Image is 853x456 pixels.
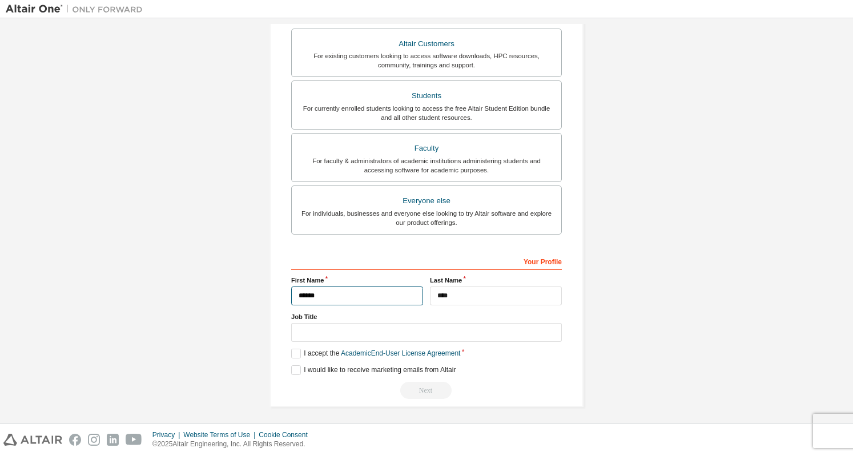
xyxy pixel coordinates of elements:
label: Last Name [430,276,562,285]
div: Cookie Consent [259,430,314,439]
a: Academic End-User License Agreement [341,349,460,357]
img: youtube.svg [126,434,142,446]
div: For existing customers looking to access software downloads, HPC resources, community, trainings ... [299,51,554,70]
label: Job Title [291,312,562,321]
label: I accept the [291,349,460,358]
img: instagram.svg [88,434,100,446]
img: altair_logo.svg [3,434,62,446]
div: Privacy [152,430,183,439]
img: Altair One [6,3,148,15]
div: Website Terms of Use [183,430,259,439]
p: © 2025 Altair Engineering, Inc. All Rights Reserved. [152,439,315,449]
label: First Name [291,276,423,285]
div: Altair Customers [299,36,554,52]
div: Read and acccept EULA to continue [291,382,562,399]
div: Faculty [299,140,554,156]
div: Everyone else [299,193,554,209]
div: For currently enrolled students looking to access the free Altair Student Edition bundle and all ... [299,104,554,122]
div: Your Profile [291,252,562,270]
div: For faculty & administrators of academic institutions administering students and accessing softwa... [299,156,554,175]
img: facebook.svg [69,434,81,446]
div: Students [299,88,554,104]
div: For individuals, businesses and everyone else looking to try Altair software and explore our prod... [299,209,554,227]
label: I would like to receive marketing emails from Altair [291,365,456,375]
img: linkedin.svg [107,434,119,446]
